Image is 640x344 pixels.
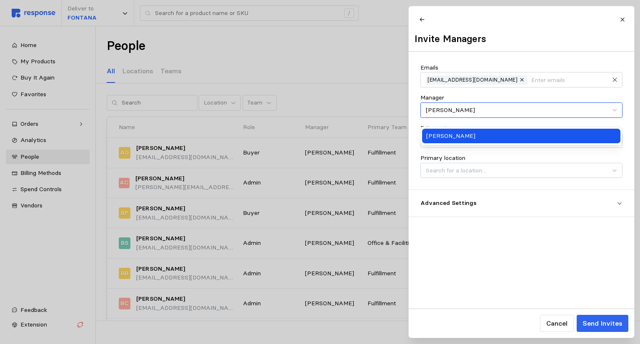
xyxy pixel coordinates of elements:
p: Send Invites [582,318,622,329]
p: Manager [420,93,444,102]
button: Cancel [540,315,573,332]
p: Advanced Settings [420,199,617,208]
input: Search for a location... [420,163,622,178]
p: Primary team [420,124,458,133]
input: Search for a manager... [420,102,622,118]
button: Advanced Settings [409,190,634,217]
p: Cancel [546,318,567,329]
p: Emails [420,63,438,72]
input: Enter emails [531,75,607,85]
span: [EMAIL_ADDRESS][DOMAIN_NAME] [427,75,517,85]
p: Primary location [420,154,465,163]
button: Send Invites [576,315,628,332]
h2: Invite Managers [415,32,486,45]
div: [PERSON_NAME] [422,129,620,144]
